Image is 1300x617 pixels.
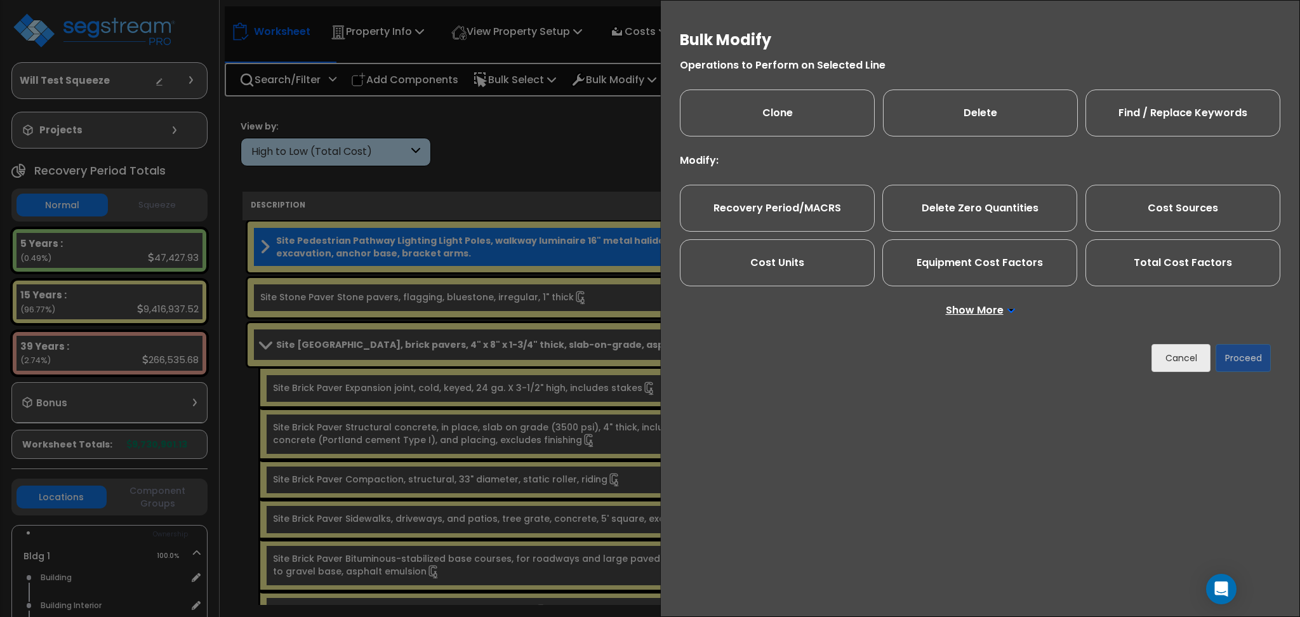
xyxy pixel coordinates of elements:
[882,185,1077,232] div: Delete Zero Quantities
[1206,574,1237,604] div: Open Intercom Messenger
[1085,185,1280,232] div: Cost Sources
[680,90,875,136] div: Clone
[883,90,1078,136] div: Delete
[946,305,1015,315] p: Show More
[882,239,1077,286] div: Equipment Cost Factors
[680,60,1280,70] p: Operations to Perform on Selected Line
[680,239,875,286] div: Cost Units
[1085,90,1280,136] div: Find / Replace Keywords
[680,185,875,232] div: Recovery Period/MACRS
[680,156,1280,166] p: Modify:
[680,32,1280,48] h4: Bulk Modify
[1151,344,1210,372] button: Cancel
[1216,344,1271,372] button: Proceed
[1085,239,1280,286] div: Total Cost Factors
